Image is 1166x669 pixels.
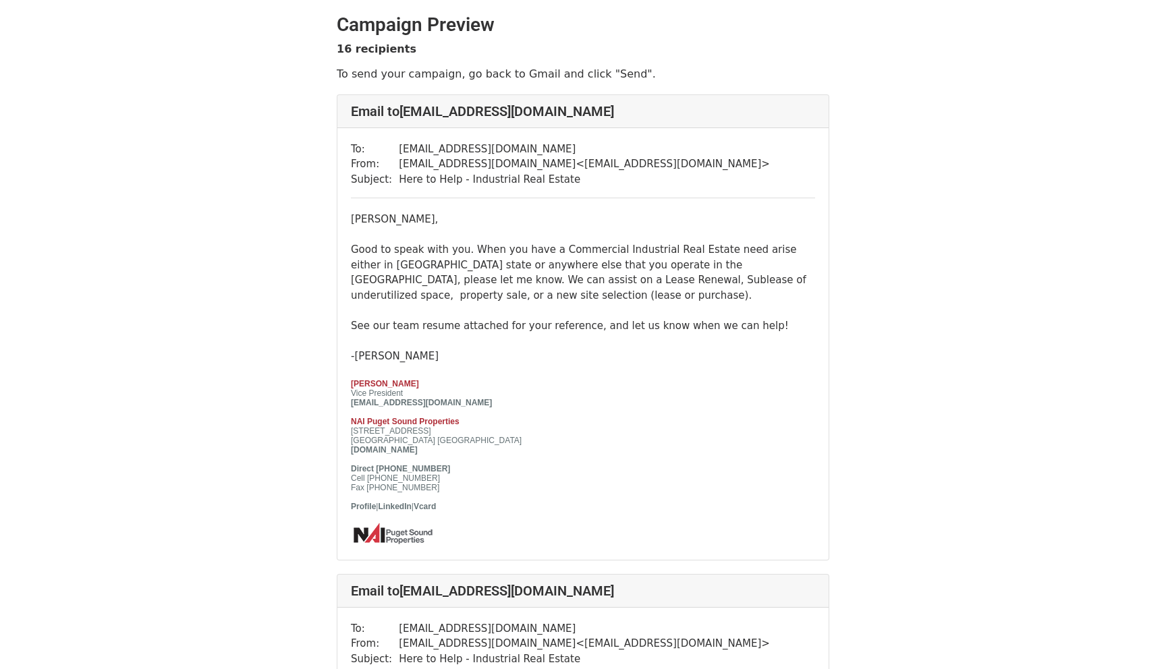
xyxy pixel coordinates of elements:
[399,651,770,667] td: Here to Help - Industrial Real Estate
[378,502,411,511] a: LinkedIn
[351,445,418,455] a: [DOMAIN_NAME]
[351,636,399,651] td: From:
[351,417,460,426] strong: NAI Puget Sound Properties
[351,172,399,187] td: Subject:
[351,212,815,227] div: [PERSON_NAME],
[351,464,450,473] strong: Direct [PHONE_NUMBER]
[351,621,399,637] td: To:
[337,67,829,81] p: To send your campaign, go back to Gmail and click "Send".
[351,379,419,388] strong: [PERSON_NAME]
[351,464,587,492] td: Cell [PHONE_NUMBER] Fax [PHONE_NUMBER]
[351,142,399,157] td: To:
[351,398,492,407] strong: [EMAIL_ADDRESS][DOMAIN_NAME]
[399,636,770,651] td: [EMAIL_ADDRESS][DOMAIN_NAME] < [EMAIL_ADDRESS][DOMAIN_NAME] >
[351,156,399,172] td: From:
[337,42,416,55] strong: 16 recipients
[351,103,815,119] h4: Email to [EMAIL_ADDRESS][DOMAIN_NAME]
[399,172,770,187] td: Here to Help - Industrial Real Estate
[414,502,436,511] a: Vcard
[399,621,770,637] td: [EMAIL_ADDRESS][DOMAIN_NAME]
[351,426,587,445] td: [STREET_ADDRESS] [GEOGRAPHIC_DATA] [GEOGRAPHIC_DATA]
[351,242,815,303] div: Good to speak with you. When you have a Commercial Industrial Real Estate need arise either in [G...
[351,502,376,511] a: Profile
[351,583,815,599] h4: Email to [EMAIL_ADDRESS][DOMAIN_NAME]
[399,142,770,157] td: [EMAIL_ADDRESS][DOMAIN_NAME]
[351,349,815,364] div: -[PERSON_NAME]
[351,521,435,546] img: NAI Puget Sound Properties
[351,502,587,511] td: | |
[351,388,587,407] td: Vice President
[351,318,815,334] div: See our team resume attached for your reference, and let us know when we can help!
[337,13,829,36] h2: Campaign Preview
[399,156,770,172] td: [EMAIL_ADDRESS][DOMAIN_NAME] < [EMAIL_ADDRESS][DOMAIN_NAME] >
[351,651,399,667] td: Subject:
